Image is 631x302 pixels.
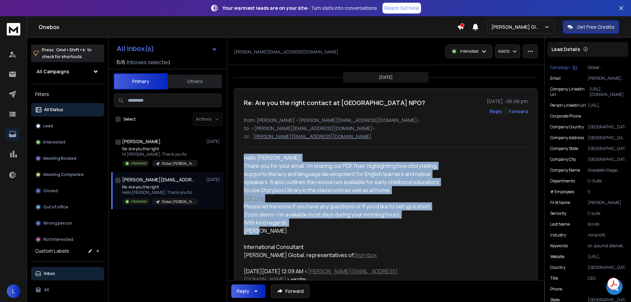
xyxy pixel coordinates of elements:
p: [DATE] [379,75,393,80]
p: [URL][DOMAIN_NAME] [589,86,626,97]
a: Storybox [354,251,377,259]
div: [DATE][DATE] 12:09 AM < > wrote: [244,267,441,283]
button: Not Interested [31,233,104,246]
p: cc: [244,133,251,140]
h1: Onebox [39,23,457,31]
p: First Name [550,200,570,205]
p: website [550,254,564,259]
div: Thank you for your email. I’m sharing our PDF flyer, highlighting how storytelling supports liter... [244,162,441,194]
p: – Turn visits into conversations [223,5,377,11]
p: [GEOGRAPHIC_DATA] [588,157,626,162]
p: Reach Out Now [384,5,419,11]
p: Add to [498,49,510,54]
p: Email [550,76,561,81]
p: Last Name [550,222,570,227]
button: Get Free Credits [563,20,619,34]
button: All Campaigns [31,65,104,78]
p: Global [PERSON_NAME]-[GEOGRAPHIC_DATA]-Safe [162,161,194,166]
p: Interested [131,199,147,204]
a: PDF Link [244,195,264,202]
button: Meeting Booked [31,152,104,165]
p: from: [PERSON_NAME] <[PERSON_NAME][EMAIL_ADDRESS][DOMAIN_NAME]> [244,117,528,124]
p: Hi [PERSON_NAME], Thank you for [122,152,198,157]
button: Meeting Completed [31,168,104,181]
button: All Status [31,103,104,117]
img: logo [7,23,20,35]
p: Campaign [550,65,570,70]
button: Forward [271,284,309,298]
p: [GEOGRAPHIC_DATA] [588,265,626,270]
p: 5 [588,189,626,195]
h1: [PERSON_NAME] [122,138,161,145]
h1: Re: Are you the right contact at [GEOGRAPHIC_DATA] NPO? [244,98,425,107]
p: Get Free Credits [577,24,614,30]
span: 6 / 6 [117,58,125,66]
div: Reply [237,288,249,295]
p: Kosodate Village NPO [588,168,626,173]
div: Forward [509,108,528,115]
h3: Filters [31,90,104,99]
p: Re: Are you the right [122,146,198,152]
button: Interested [31,135,104,149]
p: Lead Details [552,46,580,53]
p: All [44,287,49,293]
button: All Inbox(s) [111,42,223,55]
button: Inbox [31,267,104,280]
p: [PERSON_NAME][EMAIL_ADDRESS][DOMAIN_NAME] [234,49,338,55]
p: Re: Are you the right [122,184,198,190]
p: Meeting Booked [43,156,76,161]
p: CEO [588,276,626,281]
p: Phone [550,286,562,292]
button: Wrong person [31,217,104,230]
p: Company State [550,146,578,151]
p: [PERSON_NAME] Global [491,24,544,30]
p: Company Linkedin Url [550,86,589,97]
p: Country [550,265,565,270]
button: Lead [31,119,104,133]
p: title [550,276,558,281]
p: Lead [43,123,53,129]
p: Global [PERSON_NAME]-[GEOGRAPHIC_DATA]-Safe [588,65,626,70]
strong: Your warmest leads are on your site [223,5,307,11]
p: Corporate Phone [550,114,581,119]
p: Out of office [43,204,68,210]
p: Interested [131,161,147,166]
p: [GEOGRAPHIC_DATA] [588,124,626,130]
p: Meeting Completed [43,172,84,177]
button: Out of office [31,200,104,214]
h1: All Inbox(s) [117,45,154,52]
div: With kind regards, [PERSON_NAME] [244,219,441,235]
p: All Status [44,107,63,112]
p: Keywords [550,243,568,249]
p: [DATE] : 06:06 pm [487,98,528,105]
p: Press to check for shortcuts. [42,47,92,60]
p: [URL][DOMAIN_NAME][PERSON_NAME] [588,103,626,108]
p: Company Address [550,135,584,141]
p: [GEOGRAPHIC_DATA], [GEOGRAPHIC_DATA], [GEOGRAPHIC_DATA], 170-0005 [588,135,626,141]
p: Seniority [550,211,566,216]
span: Cmd + Shift + k [55,46,86,54]
p: [URL][DOMAIN_NAME] [588,254,626,259]
p: [PERSON_NAME] [588,200,626,205]
p: Global [PERSON_NAME]-[GEOGRAPHIC_DATA]-Safe [162,199,194,204]
button: L [7,284,20,298]
p: Person Linkedin Url [550,103,586,108]
p: [DATE] [206,177,221,182]
p: [GEOGRAPHIC_DATA] [588,146,626,151]
p: to: <[PERSON_NAME][EMAIL_ADDRESS][DOMAIN_NAME]> [244,125,528,132]
p: C suite [588,211,626,216]
p: [PERSON_NAME][EMAIL_ADDRESS][DOMAIN_NAME] [253,133,371,140]
a: [PERSON_NAME][EMAIL_ADDRESS][DOMAIN_NAME] [244,268,398,283]
div: Please let me know if you have any questions or if you’d like to set up a short Zoom demo—I’m ava... [244,202,441,219]
p: Company City [550,157,576,162]
p: lor, ipsumd sitamet, conse adipiscin elitseddo, eiusmodte incididun, utlaboree, dolore magnaa eni... [588,243,626,249]
p: Wrong person [43,221,72,226]
p: Company Name [550,168,580,173]
button: Reply [490,108,503,115]
p: nonprofit organization management [588,232,626,238]
p: Closed [43,188,58,194]
div: Hello [PERSON_NAME], [244,154,441,162]
p: [DATE] [206,139,221,144]
h3: Inboxes selected [127,58,170,66]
